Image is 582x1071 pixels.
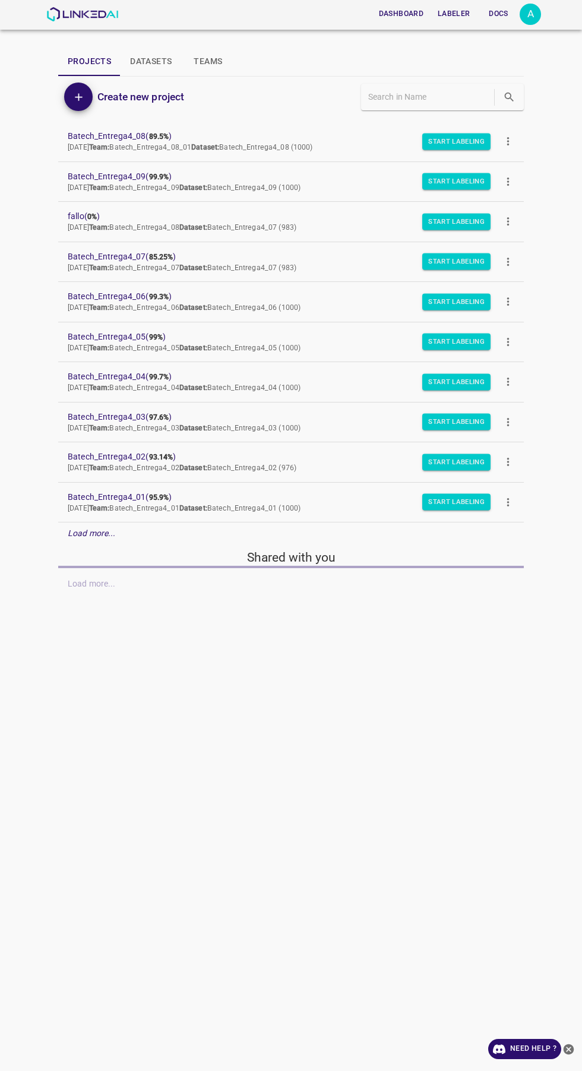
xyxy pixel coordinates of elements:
b: Dataset: [179,223,207,232]
b: Dataset: [191,143,219,151]
span: [DATE] Batech_Entrega4_09 Batech_Entrega4_09 (1000) [68,183,301,192]
button: Start Labeling [422,334,491,350]
span: Batech_Entrega4_03 ( ) [68,411,495,423]
a: Batech_Entrega4_06(99.3%)[DATE]Team:Batech_Entrega4_06Dataset:Batech_Entrega4_06 (1000) [58,282,524,322]
b: 95.9% [149,493,169,502]
span: Batech_Entrega4_06 ( ) [68,290,495,303]
b: 99.3% [149,293,169,301]
button: more [495,369,521,395]
span: [DATE] Batech_Entrega4_03 Batech_Entrega4_03 (1000) [68,424,301,432]
b: Team: [89,183,110,192]
b: Dataset: [179,344,207,352]
span: [DATE] Batech_Entrega4_05 Batech_Entrega4_05 (1000) [68,344,301,352]
button: Docs [479,4,517,24]
b: Team: [89,223,110,232]
b: 99.9% [149,173,169,181]
b: Dataset: [179,384,207,392]
span: Batech_Entrega4_02 ( ) [68,451,495,463]
button: Start Labeling [422,454,491,470]
b: 89.5% [149,132,169,141]
a: Batech_Entrega4_04(99.7%)[DATE]Team:Batech_Entrega4_04Dataset:Batech_Entrega4_04 (1000) [58,362,524,402]
b: Dataset: [179,264,207,272]
a: Batech_Entrega4_08(89.5%)[DATE]Team:Batech_Entrega4_08_01Dataset:Batech_Entrega4_08 (1000) [58,122,524,161]
a: Need Help ? [488,1039,561,1059]
span: Batech_Entrega4_01 ( ) [68,491,495,503]
b: 0% [87,213,97,221]
b: Team: [89,384,110,392]
span: Batech_Entrega4_07 ( ) [68,251,495,263]
b: 85.25% [149,253,173,261]
b: 99% [149,333,163,341]
span: [DATE] Batech_Entrega4_08_01 Batech_Entrega4_08 (1000) [68,143,313,151]
b: 97.6% [149,413,169,422]
a: Docs [477,2,520,26]
a: Dashboard [372,2,431,26]
b: Team: [89,464,110,472]
span: [DATE] Batech_Entrega4_08 Batech_Entrega4_07 (983) [68,223,296,232]
button: more [495,489,521,515]
a: Batech_Entrega4_07(85.25%)[DATE]Team:Batech_Entrega4_07Dataset:Batech_Entrega4_07 (983) [58,242,524,282]
b: Dataset: [179,464,207,472]
b: Team: [89,264,110,272]
button: Start Labeling [422,133,491,150]
button: Start Labeling [422,414,491,430]
span: Batech_Entrega4_08 ( ) [68,130,495,142]
button: Datasets [121,47,181,76]
b: 99.7% [149,373,169,381]
button: more [495,208,521,235]
a: Batech_Entrega4_01(95.9%)[DATE]Team:Batech_Entrega4_01Dataset:Batech_Entrega4_01 (1000) [58,483,524,522]
b: Dataset: [179,504,207,512]
button: Open settings [520,4,541,25]
b: 93.14% [149,453,173,461]
button: Start Labeling [422,213,491,230]
span: [DATE] Batech_Entrega4_07 Batech_Entrega4_07 (983) [68,264,296,272]
a: Batech_Entrega4_09(99.9%)[DATE]Team:Batech_Entrega4_09Dataset:Batech_Entrega4_09 (1000) [58,162,524,202]
span: Batech_Entrega4_05 ( ) [68,331,495,343]
a: Create new project [93,88,184,105]
div: A [520,4,541,25]
button: more [495,328,521,355]
button: Start Labeling [422,254,491,270]
button: more [495,248,521,275]
b: Team: [89,504,110,512]
b: Team: [89,143,110,151]
span: Batech_Entrega4_09 ( ) [68,170,495,183]
h5: Shared with you [58,549,524,566]
button: close-help [561,1039,576,1059]
a: Batech_Entrega4_02(93.14%)[DATE]Team:Batech_Entrega4_02Dataset:Batech_Entrega4_02 (976) [58,442,524,482]
button: Dashboard [374,4,428,24]
button: more [495,168,521,195]
img: LinkedAI [46,7,118,21]
a: Labeler [431,2,477,26]
button: Add [64,83,93,111]
button: more [495,289,521,315]
button: Labeler [433,4,475,24]
h6: Create new project [97,88,184,105]
b: Dataset: [179,183,207,192]
span: [DATE] Batech_Entrega4_02 Batech_Entrega4_02 (976) [68,464,296,472]
button: more [495,408,521,435]
a: Batech_Entrega4_03(97.6%)[DATE]Team:Batech_Entrega4_03Dataset:Batech_Entrega4_03 (1000) [58,403,524,442]
span: [DATE] Batech_Entrega4_01 Batech_Entrega4_01 (1000) [68,504,301,512]
a: fallo(0%)[DATE]Team:Batech_Entrega4_08Dataset:Batech_Entrega4_07 (983) [58,202,524,242]
button: search [497,85,521,109]
b: Team: [89,303,110,312]
em: Load more... [68,528,116,538]
button: Projects [58,47,121,76]
button: more [495,449,521,476]
b: Dataset: [179,303,207,312]
input: Search in Name [368,88,492,106]
button: Teams [181,47,235,76]
span: [DATE] Batech_Entrega4_04 Batech_Entrega4_04 (1000) [68,384,301,392]
a: Batech_Entrega4_05(99%)[DATE]Team:Batech_Entrega4_05Dataset:Batech_Entrega4_05 (1000) [58,322,524,362]
button: Start Labeling [422,293,491,310]
span: fallo ( ) [68,210,495,223]
div: Load more... [58,522,524,544]
button: Start Labeling [422,494,491,511]
b: Team: [89,424,110,432]
span: [DATE] Batech_Entrega4_06 Batech_Entrega4_06 (1000) [68,303,301,312]
b: Team: [89,344,110,352]
b: Dataset: [179,424,207,432]
button: more [495,128,521,155]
